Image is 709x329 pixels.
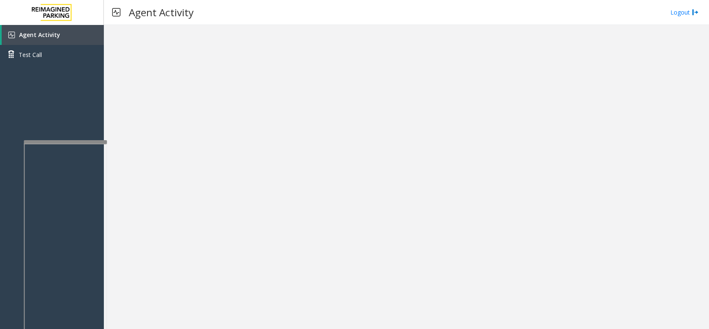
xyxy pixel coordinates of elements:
[19,31,60,39] span: Agent Activity
[112,2,120,22] img: pageIcon
[19,50,42,59] span: Test Call
[2,25,104,45] a: Agent Activity
[670,8,699,17] a: Logout
[692,8,699,17] img: logout
[125,2,198,22] h3: Agent Activity
[8,32,15,38] img: 'icon'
